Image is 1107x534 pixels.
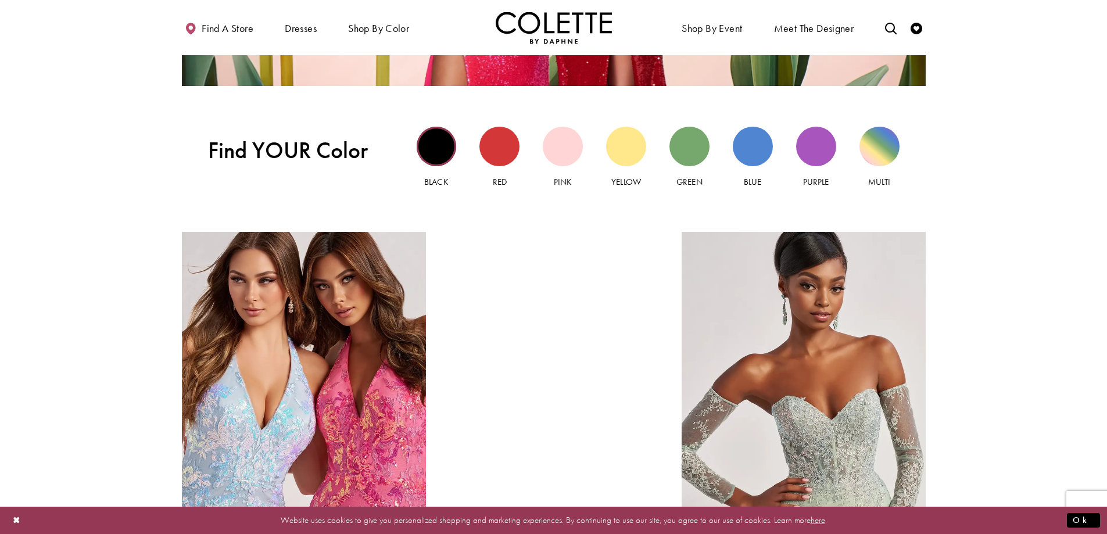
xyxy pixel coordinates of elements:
[676,176,702,188] span: Green
[554,176,572,188] span: Pink
[796,127,836,189] a: Purple view Purple
[348,23,409,34] span: Shop by color
[285,23,317,34] span: Dresses
[496,12,612,44] img: Colette by Daphne
[744,176,761,188] span: Blue
[479,127,520,167] div: Red view
[679,12,745,44] span: Shop By Event
[803,176,829,188] span: Purple
[345,12,412,44] span: Shop by color
[908,12,925,44] a: Check Wishlist
[282,12,320,44] span: Dresses
[182,12,256,44] a: Find a store
[606,127,646,167] div: Yellow view
[202,23,253,34] span: Find a store
[811,514,825,526] a: here
[543,127,583,167] div: Pink view
[796,127,836,167] div: Purple view
[733,127,773,189] a: Blue view Blue
[611,176,640,188] span: Yellow
[859,127,900,167] div: Multi view
[669,127,710,167] div: Green view
[669,127,710,189] a: Green view Green
[868,176,890,188] span: Multi
[7,510,27,531] button: Close Dialog
[859,127,900,189] a: Multi view Multi
[682,23,742,34] span: Shop By Event
[496,12,612,44] a: Visit Home Page
[424,176,448,188] span: Black
[84,513,1023,528] p: Website uses cookies to give you personalized shopping and marketing experiences. By continuing t...
[733,127,773,167] div: Blue view
[543,127,583,189] a: Pink view Pink
[774,23,854,34] span: Meet the designer
[479,127,520,189] a: Red view Red
[208,137,391,164] span: Find YOUR Color
[417,127,457,167] div: Black view
[417,127,457,189] a: Black view Black
[493,176,507,188] span: Red
[771,12,857,44] a: Meet the designer
[606,127,646,189] a: Yellow view Yellow
[1067,513,1100,528] button: Submit Dialog
[882,12,900,44] a: Toggle search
